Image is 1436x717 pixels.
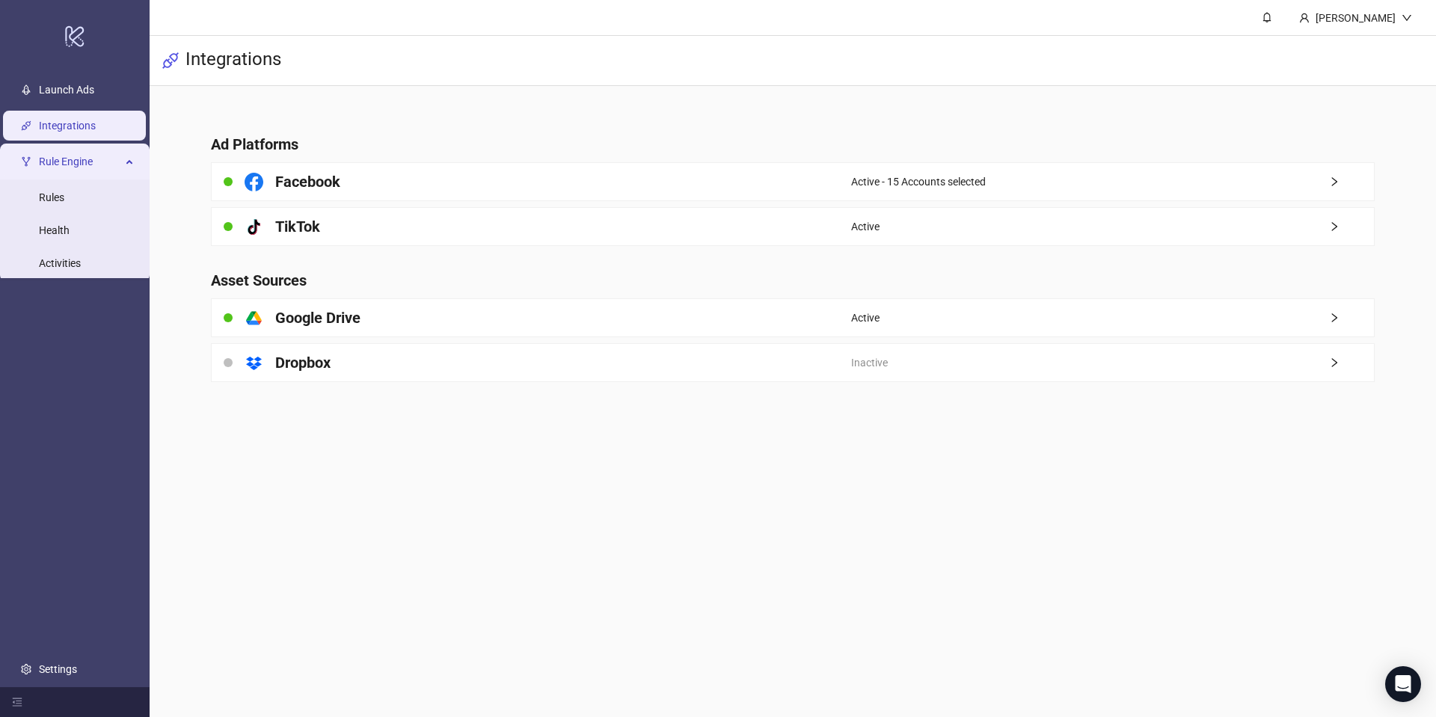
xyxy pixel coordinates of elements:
span: right [1329,221,1374,232]
span: fork [21,156,31,167]
span: Inactive [851,354,888,371]
span: Active [851,310,880,326]
a: Health [39,224,70,236]
span: right [1329,176,1374,187]
span: down [1402,13,1412,23]
h4: TikTok [275,216,320,237]
a: Launch Ads [39,84,94,96]
div: Open Intercom Messenger [1385,666,1421,702]
a: DropboxInactiveright [211,343,1375,382]
a: Rules [39,191,64,203]
a: FacebookActive - 15 Accounts selectedright [211,162,1375,201]
span: api [162,52,179,70]
h4: Google Drive [275,307,360,328]
a: Google DriveActiveright [211,298,1375,337]
span: right [1329,313,1374,323]
a: Settings [39,663,77,675]
a: Integrations [39,120,96,132]
h3: Integrations [185,48,281,73]
span: menu-fold [12,697,22,707]
span: Active - 15 Accounts selected [851,173,986,190]
span: Active [851,218,880,235]
span: right [1329,357,1374,368]
h4: Dropbox [275,352,331,373]
span: user [1299,13,1310,23]
h4: Asset Sources [211,270,1375,291]
div: [PERSON_NAME] [1310,10,1402,26]
span: bell [1262,12,1272,22]
a: Activities [39,257,81,269]
a: TikTokActiveright [211,207,1375,246]
h4: Ad Platforms [211,134,1375,155]
span: Rule Engine [39,147,121,176]
h4: Facebook [275,171,340,192]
